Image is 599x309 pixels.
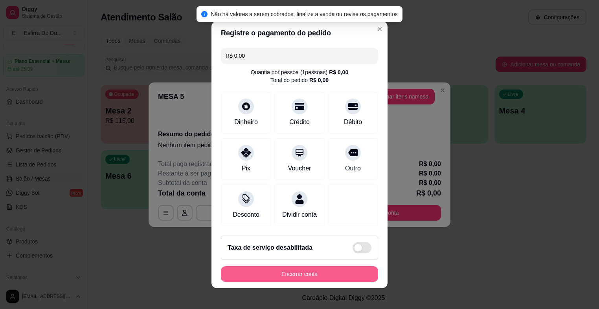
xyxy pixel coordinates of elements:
div: Quantia por pessoa ( 1 pessoas) [251,68,348,76]
div: Voucher [288,164,311,173]
div: Débito [344,117,362,127]
h2: Taxa de serviço desabilitada [228,243,312,252]
div: Crédito [289,117,310,127]
div: Total do pedido [270,76,329,84]
span: Não há valores a serem cobrados, finalize a venda ou revise os pagamentos [211,11,398,17]
div: Outro [345,164,361,173]
div: Pix [242,164,250,173]
button: Encerrar conta [221,266,378,282]
div: R$ 0,00 [309,76,329,84]
span: info-circle [201,11,208,17]
button: Close [373,23,386,35]
div: Dividir conta [282,210,317,219]
div: R$ 0,00 [329,68,348,76]
div: Desconto [233,210,259,219]
input: Ex.: hambúrguer de cordeiro [226,48,373,64]
header: Registre o pagamento do pedido [211,21,388,45]
div: Dinheiro [234,117,258,127]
